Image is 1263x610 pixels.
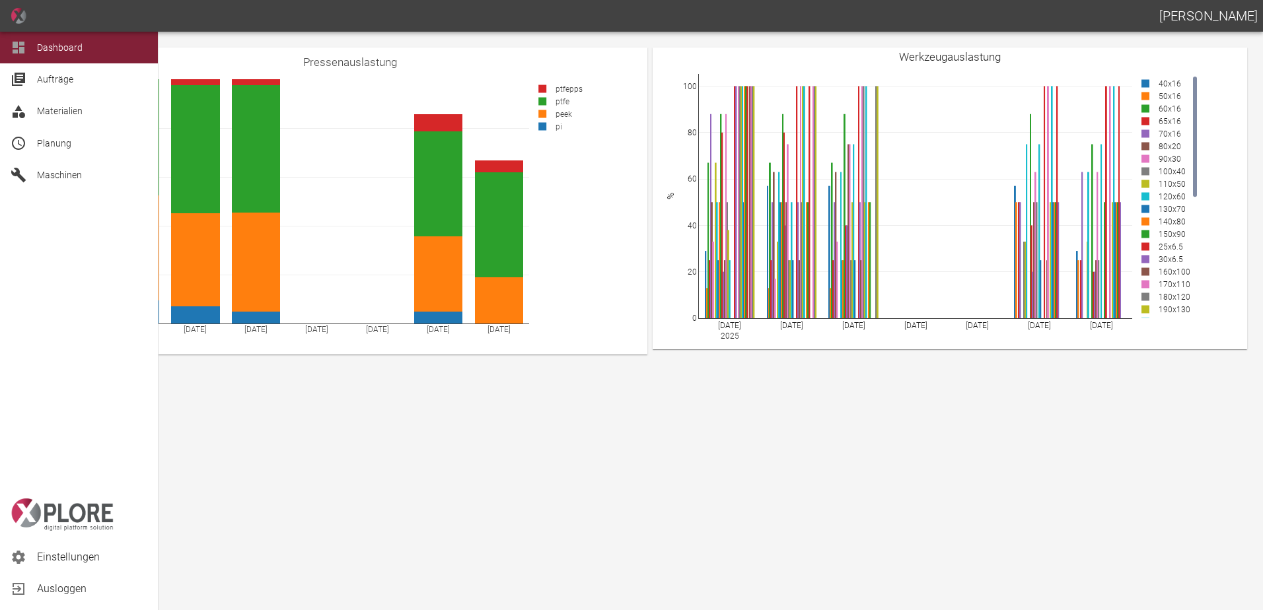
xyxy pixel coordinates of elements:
span: Ausloggen [37,581,147,597]
img: icon [11,8,26,24]
span: Einstellungen [37,549,147,565]
span: Maschinen [37,170,82,180]
img: logo [11,498,114,531]
span: Aufträge [37,74,73,85]
span: Dashboard [37,42,83,53]
span: Materialien [37,106,83,116]
h1: [PERSON_NAME] [1159,5,1258,26]
span: Planung [37,138,71,149]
